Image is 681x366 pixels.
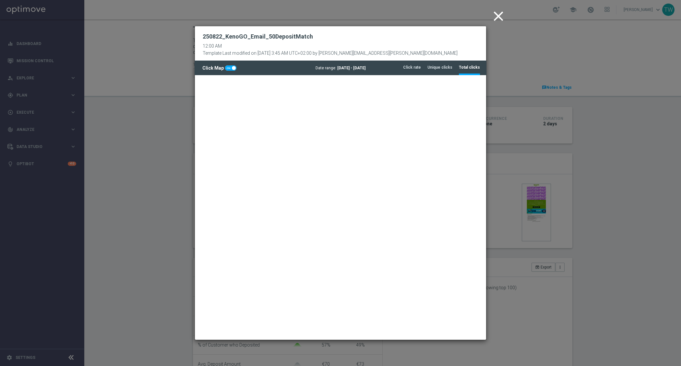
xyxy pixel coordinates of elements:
i: close [490,8,507,24]
div: Template Last modified on [DATE] 3:45 AM UTC+02:00 by [PERSON_NAME][EMAIL_ADDRESS][PERSON_NAME][D... [203,49,458,56]
tab-header: Total clicks [459,65,480,70]
span: Click Map [202,65,225,71]
span: [DATE] - [DATE] [337,66,365,70]
div: 12:00 AM [203,43,458,49]
button: close [489,6,509,27]
tab-header: Click rate [403,65,421,70]
span: Date range: [316,66,336,70]
tab-header: Unique clicks [427,65,452,70]
h2: 250822_KenoGO_Email_50DepositMatch [203,33,313,40]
